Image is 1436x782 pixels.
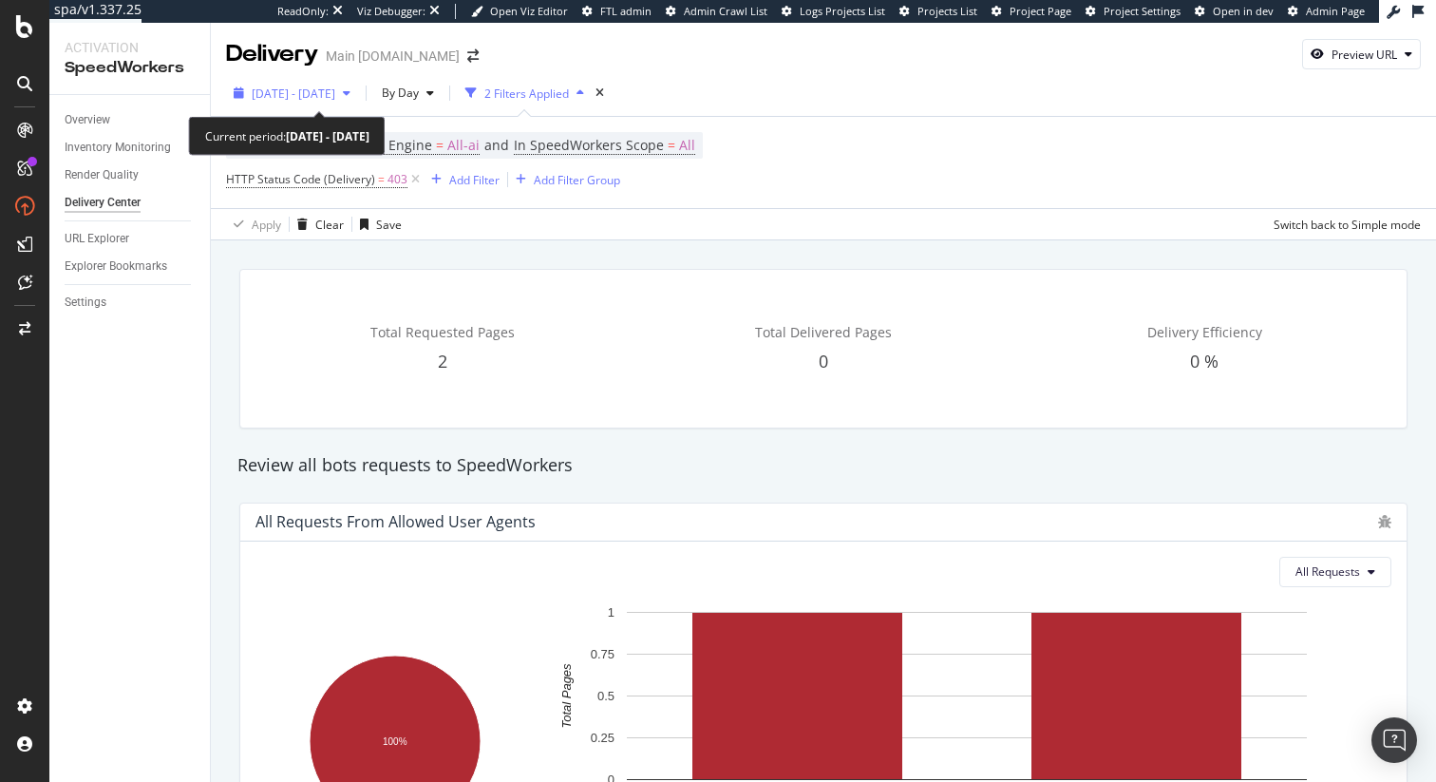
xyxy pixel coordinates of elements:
span: In SpeedWorkers Scope [514,136,664,154]
span: 2 [438,350,447,372]
a: Explorer Bookmarks [65,257,197,277]
div: Render Quality [65,165,139,185]
div: Apply [252,217,281,233]
div: Explorer Bookmarks [65,257,167,277]
button: [DATE] - [DATE] [226,78,358,108]
span: All-ai [447,132,480,159]
button: Add Filter Group [508,168,620,191]
a: Open in dev [1195,4,1274,19]
span: Delivery Efficiency [1147,323,1262,341]
a: Admin Crawl List [666,4,767,19]
span: Total Delivered Pages [755,323,892,341]
span: By Day [374,85,419,101]
span: All [679,132,695,159]
button: 2 Filters Applied [458,78,592,108]
span: [DATE] - [DATE] [252,86,335,102]
div: Open Intercom Messenger [1371,717,1417,763]
text: 0.25 [591,731,614,745]
span: Project Settings [1104,4,1181,18]
button: Clear [290,209,344,239]
a: Project Page [992,4,1071,19]
b: [DATE] - [DATE] [286,128,369,144]
div: Settings [65,293,106,313]
span: Admin Crawl List [684,4,767,18]
button: By Day [374,78,442,108]
span: 0 % [1190,350,1219,372]
div: SpeedWorkers [65,57,195,79]
span: Open Viz Editor [490,4,568,18]
button: Preview URL [1302,39,1421,69]
div: Delivery [226,38,318,70]
div: URL Explorer [65,229,129,249]
span: = [436,136,444,154]
div: Overview [65,110,110,130]
div: Inventory Monitoring [65,138,171,158]
a: Inventory Monitoring [65,138,197,158]
span: Projects List [917,4,977,18]
div: Add Filter Group [534,172,620,188]
div: Delivery Center [65,193,141,213]
a: Project Settings [1086,4,1181,19]
div: Main [DOMAIN_NAME] [326,47,460,66]
button: Add Filter [424,168,500,191]
a: Logs Projects List [782,4,885,19]
button: Save [352,209,402,239]
span: 0 [819,350,828,372]
div: times [592,84,608,103]
button: Apply [226,209,281,239]
div: ReadOnly: [277,4,329,19]
text: 100% [383,735,407,746]
div: All Requests from Allowed User Agents [255,512,536,531]
span: Search Engine [341,136,432,154]
span: 403 [387,166,407,193]
a: URL Explorer [65,229,197,249]
span: = [668,136,675,154]
div: 2 Filters Applied [484,86,569,102]
span: = [378,171,385,187]
a: Admin Page [1288,4,1365,19]
a: Render Quality [65,165,197,185]
span: Total Requested Pages [370,323,515,341]
span: Admin Page [1306,4,1365,18]
span: FTL admin [600,4,652,18]
span: Logs Projects List [800,4,885,18]
div: arrow-right-arrow-left [467,49,479,63]
a: FTL admin [582,4,652,19]
div: Review all bots requests to SpeedWorkers [228,453,1419,478]
div: Activation [65,38,195,57]
div: Add Filter [449,172,500,188]
text: Total Pages [559,663,574,729]
text: 1 [608,605,614,620]
button: Switch back to Simple mode [1266,209,1421,239]
a: Projects List [899,4,977,19]
div: Current period: [205,125,369,147]
button: All Requests [1279,557,1391,587]
text: 0.5 [597,689,614,703]
a: Delivery Center [65,193,197,213]
div: Save [376,217,402,233]
span: and [484,136,509,154]
span: Project Page [1010,4,1071,18]
div: Clear [315,217,344,233]
div: Preview URL [1332,47,1397,63]
a: Settings [65,293,197,313]
span: HTTP Status Code (Delivery) [226,171,375,187]
div: Viz Debugger: [357,4,425,19]
div: bug [1378,515,1391,528]
a: Open Viz Editor [471,4,568,19]
span: All Requests [1295,563,1360,580]
text: 0.75 [591,647,614,661]
div: Switch back to Simple mode [1274,217,1421,233]
span: Open in dev [1213,4,1274,18]
a: Overview [65,110,197,130]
